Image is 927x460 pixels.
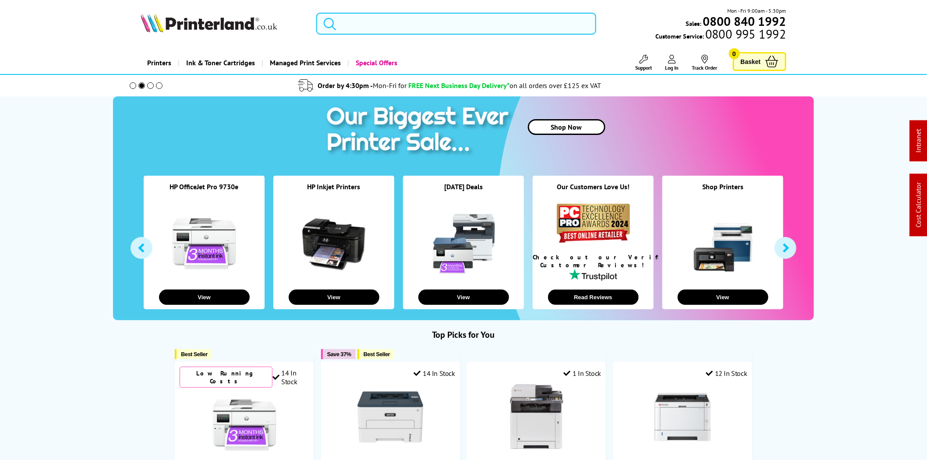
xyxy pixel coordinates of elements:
span: FREE Next Business Day Delivery* [408,81,509,90]
span: Support [636,64,652,71]
a: Support [636,55,652,71]
button: Save 37% [321,349,356,359]
a: Kyocera ECOSYS M5526cdw [504,443,570,452]
a: HP Inkjet Printers [308,182,361,191]
input: Search produc [316,13,596,35]
img: Kyocera ECOSYS M5526cdw [504,384,570,450]
button: View [678,290,768,305]
a: Intranet [914,129,923,153]
div: Check out our Verified Customer Reviews! [533,253,654,269]
span: Customer Service: [655,30,786,40]
a: Xerox B230 [357,443,423,452]
a: HP OfficeJet Pro 9730e [170,182,239,191]
span: Ink & Toner Cartridges [186,52,255,74]
img: HP OfficeJet Pro 9730e [212,392,277,458]
div: Shop Printers [662,182,783,202]
img: Printerland Logo [141,13,277,32]
span: Mon - Fri 9:00am - 5:30pm [728,7,786,15]
div: 14 In Stock [414,369,455,378]
a: Cost Calculator [914,183,923,228]
div: 1 In Stock [564,369,601,378]
span: Order by 4:30pm - [318,81,407,90]
a: Special Offers [347,52,404,74]
span: Mon-Fri for [373,81,407,90]
img: Kyocera ECOSYS PA4000x [650,384,715,450]
a: Track Order [692,55,718,71]
span: 0 [729,48,740,59]
button: View [418,290,509,305]
a: Ink & Toner Cartridges [178,52,262,74]
img: printer sale [322,96,517,165]
a: Basket 0 [733,52,786,71]
a: HP OfficeJet Pro 9730e [212,451,277,460]
span: 0800 995 1992 [704,30,786,38]
button: View [289,290,379,305]
button: View [159,290,250,305]
div: Low Running Costs [180,367,272,388]
div: 12 In Stock [706,369,747,378]
img: Xerox B230 [357,384,423,450]
span: Best Seller [364,351,390,357]
a: Shop Now [528,119,605,135]
a: Printers [141,52,178,74]
button: Read Reviews [548,290,639,305]
a: 0800 840 1992 [702,17,786,25]
button: Best Seller [175,349,212,359]
li: modal_delivery [117,78,782,93]
a: Log In [665,55,679,71]
a: Kyocera ECOSYS PA4000x [650,443,715,452]
a: Managed Print Services [262,52,347,74]
b: 0800 840 1992 [703,13,786,29]
a: Printerland Logo [141,13,305,34]
div: 14 In Stock [272,368,309,386]
span: Basket [741,56,761,67]
div: [DATE] Deals [403,182,524,202]
div: Our Customers Love Us! [533,182,654,202]
button: Best Seller [357,349,395,359]
div: on all orders over £125 ex VAT [509,81,601,90]
span: Sales: [686,19,702,28]
span: Save 37% [327,351,351,357]
span: Best Seller [181,351,208,357]
span: Log In [665,64,679,71]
